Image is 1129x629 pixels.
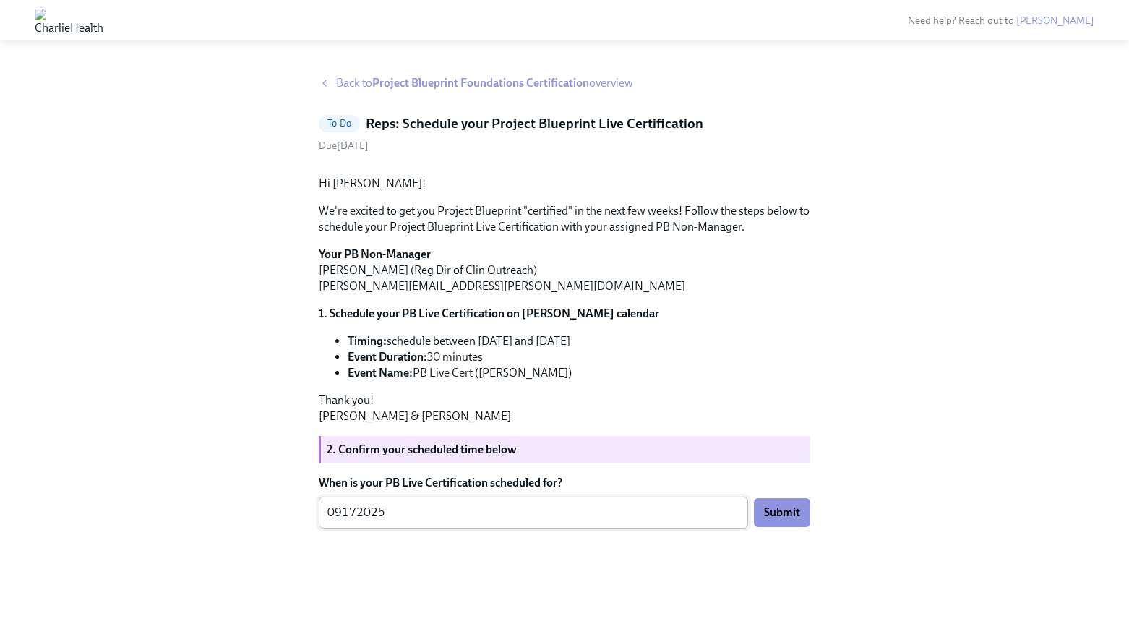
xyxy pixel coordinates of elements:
strong: Your PB Non-Manager [319,247,431,261]
span: Need help? Reach out to [908,14,1094,27]
span: Back to overview [336,75,633,91]
span: Wednesday, September 3rd 2025, 12:00 pm [319,140,369,152]
p: We're excited to get you Project Blueprint "certified" in the next few weeks! Follow the steps be... [319,203,810,235]
img: CharlieHealth [35,9,103,32]
textarea: 09172025 [327,504,739,521]
p: [PERSON_NAME] (Reg Dir of Clin Outreach) [PERSON_NAME][EMAIL_ADDRESS][PERSON_NAME][DOMAIN_NAME] [319,247,810,294]
label: When is your PB Live Certification scheduled for? [319,475,810,491]
li: 30 minutes [348,349,810,365]
span: To Do [319,118,360,129]
button: Submit [754,498,810,527]
p: Thank you! [PERSON_NAME] & [PERSON_NAME] [319,393,810,424]
h5: Reps: Schedule your Project Blueprint Live Certification [366,114,703,133]
strong: Project Blueprint Foundations Certification [372,76,589,90]
strong: Event Name: [348,366,413,380]
p: Hi [PERSON_NAME]! [319,176,810,192]
strong: 2. Confirm your scheduled time below [327,442,517,456]
strong: Timing: [348,334,387,348]
span: Submit [764,505,800,520]
li: PB Live Cert ([PERSON_NAME]) [348,365,810,381]
a: Back toProject Blueprint Foundations Certificationoverview [319,75,810,91]
strong: 1. Schedule your PB Live Certification on [PERSON_NAME] calendar [319,307,659,320]
a: [PERSON_NAME] [1016,14,1094,27]
strong: Event Duration: [348,350,427,364]
li: schedule between [DATE] and [DATE] [348,333,810,349]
